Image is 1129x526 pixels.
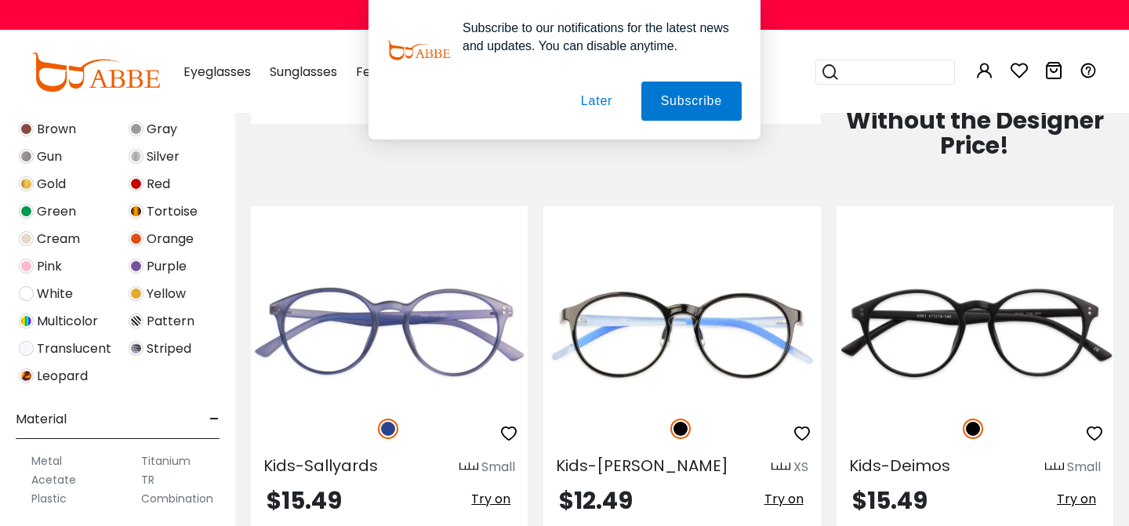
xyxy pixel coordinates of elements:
span: - [209,401,220,438]
img: Black [963,419,983,439]
button: Try on [760,489,808,510]
span: Gold [37,175,66,194]
div: XS [793,458,808,477]
span: Kids-[PERSON_NAME] [556,455,728,477]
span: Orange [147,230,194,248]
img: White [19,286,34,301]
span: Leopard [37,367,88,386]
label: Acetate [31,470,76,489]
img: size ruler [1045,462,1064,473]
div: Subscribe to our notifications for the latest news and updates. You can disable anytime. [450,19,742,55]
span: Multicolor [37,312,98,331]
img: Multicolor [19,314,34,328]
img: Black Kids-Latham - TR ,Adjust Nose Pads [543,263,820,401]
img: Silver [129,149,143,164]
div: Small [1067,458,1101,477]
button: Later [561,82,632,121]
img: Gun [19,149,34,164]
span: Try on [1057,490,1096,508]
span: Material [16,401,67,438]
span: Purple [147,257,187,276]
img: Striped [129,341,143,356]
span: Pink [37,257,62,276]
span: $15.49 [267,484,342,517]
label: Combination [141,489,213,508]
label: Metal [31,452,62,470]
img: Green [19,204,34,219]
img: Tortoise [129,204,143,219]
img: Pattern [129,314,143,328]
img: Gold [19,176,34,191]
span: Silver [147,147,180,166]
img: Black [670,419,691,439]
span: Try on [764,490,804,508]
img: Black Kids-Deimos - TR ,Light Weight [837,263,1113,401]
span: Translucent [37,339,111,358]
img: Cream [19,231,34,246]
span: Tortoise [147,202,198,221]
span: Green [37,202,76,221]
img: Purple [129,259,143,274]
span: Red [147,175,170,194]
span: Yellow [147,285,186,303]
span: $15.49 [852,484,928,517]
img: Orange [129,231,143,246]
button: Subscribe [641,82,742,121]
img: Blue Kids-Sallyards - TR ,Universal Bridge Fit [251,263,528,401]
img: Translucent [19,341,34,356]
span: Gun [37,147,62,166]
label: Titanium [141,452,191,470]
img: Blue [378,419,398,439]
button: Try on [1052,489,1101,510]
span: Pattern [147,312,194,331]
img: size ruler [459,462,478,473]
span: Kids-Deimos [849,455,950,477]
img: Red [129,176,143,191]
div: Small [481,458,515,477]
label: TR [141,470,154,489]
span: Striped [147,339,191,358]
span: White [37,285,73,303]
span: Try on [471,490,510,508]
img: Yellow [129,286,143,301]
img: Leopard [19,368,34,383]
img: size ruler [771,462,790,473]
label: Plastic [31,489,67,508]
button: Try on [466,489,515,510]
span: Cream [37,230,80,248]
span: $12.49 [559,484,633,517]
img: Pink [19,259,34,274]
img: notification icon [387,19,450,82]
span: Kids-Sallyards [263,455,378,477]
